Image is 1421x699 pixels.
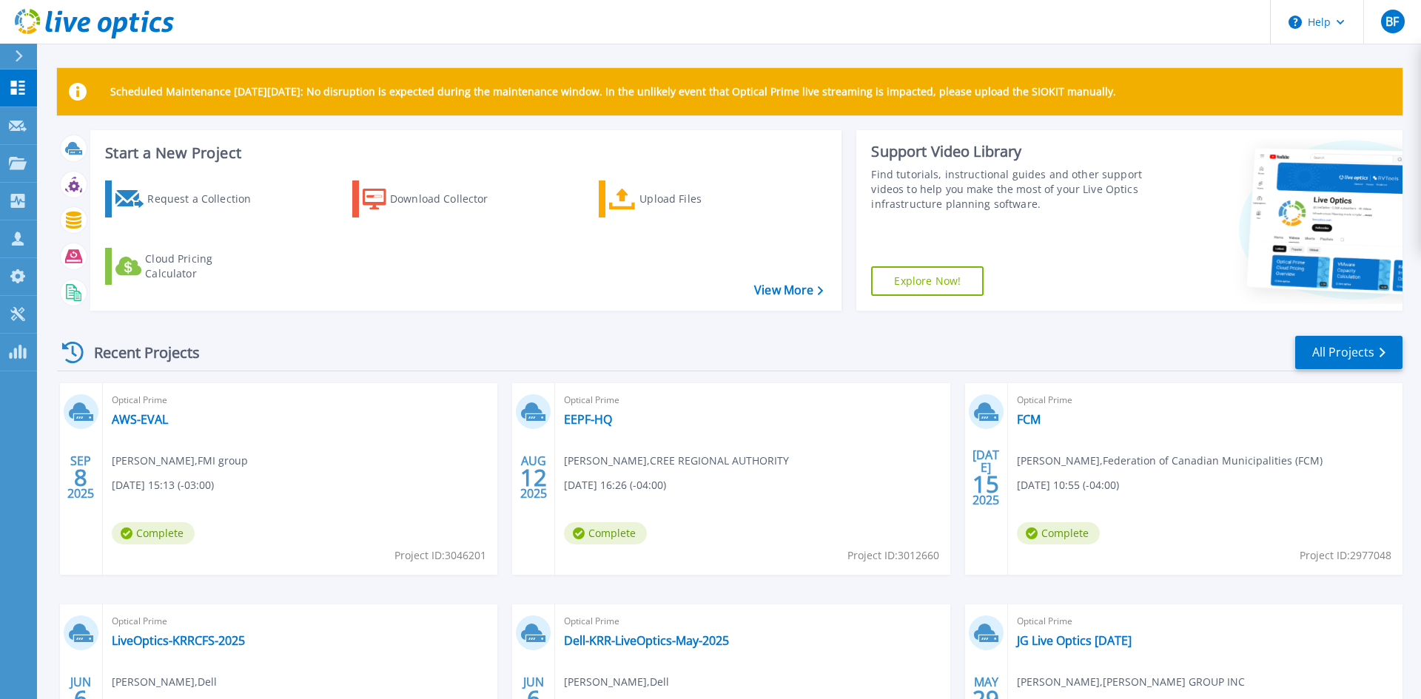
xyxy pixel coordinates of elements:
[147,184,266,214] div: Request a Collection
[520,471,547,484] span: 12
[1017,392,1394,408] span: Optical Prime
[112,674,217,690] span: [PERSON_NAME] , Dell
[871,167,1149,212] div: Find tutorials, instructional guides and other support videos to help you make the most of your L...
[847,547,939,564] span: Project ID: 3012660
[57,334,220,371] div: Recent Projects
[1385,16,1399,27] span: BF
[754,283,823,297] a: View More
[871,142,1149,161] div: Support Video Library
[112,633,245,648] a: LiveOptics-KRRCFS-2025
[112,392,488,408] span: Optical Prime
[112,453,248,469] span: [PERSON_NAME] , FMI group
[1017,412,1041,427] a: FCM
[520,450,548,504] div: AUG 2025
[972,450,1000,504] div: [DATE] 2025
[564,613,941,629] span: Optical Prime
[564,674,669,690] span: [PERSON_NAME] , Dell
[1295,336,1402,369] a: All Projects
[74,471,87,484] span: 8
[564,453,789,469] span: [PERSON_NAME] , CREE REGIONAL AUTHORITY
[67,450,95,504] div: SEP 2025
[1017,633,1132,648] a: JG Live Optics [DATE]
[145,251,263,281] div: Cloud Pricing Calculator
[105,145,823,161] h3: Start a New Project
[564,392,941,408] span: Optical Prime
[390,184,508,214] div: Download Collector
[112,613,488,629] span: Optical Prime
[1017,674,1245,690] span: [PERSON_NAME] , [PERSON_NAME] GROUP INC
[1017,453,1323,469] span: [PERSON_NAME] , Federation of Canadian Municipalities (FCM)
[352,180,517,217] a: Download Collector
[564,412,612,427] a: EEPF-HQ
[639,184,758,214] div: Upload Files
[112,412,168,427] a: AWS-EVAL
[599,180,764,217] a: Upload Files
[394,547,486,564] span: Project ID: 3046201
[112,477,214,493] span: [DATE] 15:13 (-03:00)
[564,477,666,493] span: [DATE] 16:26 (-04:00)
[1017,477,1119,493] span: [DATE] 10:55 (-04:00)
[871,266,984,296] a: Explore Now!
[564,522,647,544] span: Complete
[1017,613,1394,629] span: Optical Prime
[105,248,270,285] a: Cloud Pricing Calculator
[972,478,999,490] span: 15
[564,633,729,648] a: Dell-KRR-LiveOptics-May-2025
[110,86,1116,98] p: Scheduled Maintenance [DATE][DATE]: No disruption is expected during the maintenance window. In t...
[112,522,195,544] span: Complete
[105,180,270,217] a: Request a Collection
[1017,522,1100,544] span: Complete
[1300,547,1391,564] span: Project ID: 2977048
